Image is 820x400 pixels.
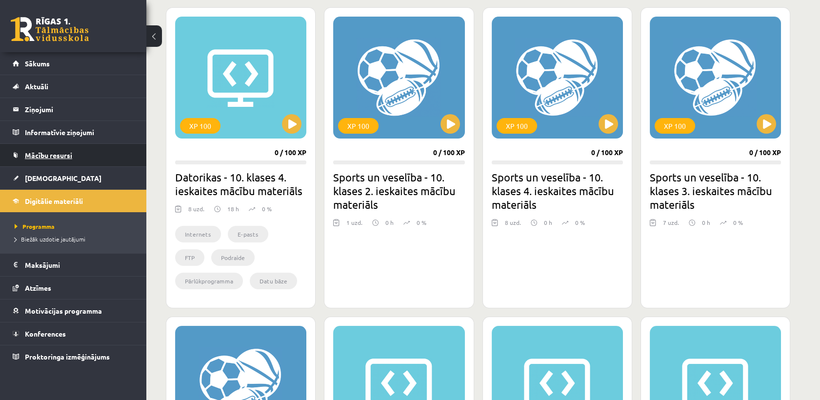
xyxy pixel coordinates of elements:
[13,144,134,166] a: Mācību resursi
[338,118,379,134] div: XP 100
[25,98,134,120] legend: Ziņojumi
[417,218,426,227] p: 0 %
[13,300,134,322] a: Motivācijas programma
[25,59,50,68] span: Sākums
[25,151,72,160] span: Mācību resursi
[25,254,134,276] legend: Maksājumi
[13,98,134,120] a: Ziņojumi
[655,118,695,134] div: XP 100
[25,121,134,143] legend: Informatīvie ziņojumi
[13,167,134,189] a: [DEMOGRAPHIC_DATA]
[497,118,537,134] div: XP 100
[25,306,102,315] span: Motivācijas programma
[25,174,101,182] span: [DEMOGRAPHIC_DATA]
[13,190,134,212] a: Digitālie materiāli
[13,277,134,299] a: Atzīmes
[175,249,204,266] li: FTP
[702,218,710,227] p: 0 h
[15,222,55,230] span: Programma
[15,235,85,243] span: Biežāk uzdotie jautājumi
[13,121,134,143] a: Informatīvie ziņojumi
[25,329,66,338] span: Konferences
[15,222,137,231] a: Programma
[227,204,239,213] p: 18 h
[11,17,89,41] a: Rīgas 1. Tālmācības vidusskola
[663,218,679,233] div: 7 uzd.
[175,273,243,289] li: Pārlūkprogramma
[733,218,743,227] p: 0 %
[575,218,585,227] p: 0 %
[228,226,268,242] li: E-pasts
[13,254,134,276] a: Maksājumi
[492,170,623,211] h2: Sports un veselība - 10. klases 4. ieskaites mācību materiāls
[333,170,464,211] h2: Sports un veselība - 10. klases 2. ieskaites mācību materiāls
[25,197,83,205] span: Digitālie materiāli
[13,322,134,345] a: Konferences
[544,218,552,227] p: 0 h
[188,204,204,219] div: 8 uzd.
[262,204,272,213] p: 0 %
[13,52,134,75] a: Sākums
[211,249,255,266] li: Podraide
[650,170,781,211] h2: Sports un veselība - 10. klases 3. ieskaites mācību materiāls
[346,218,362,233] div: 1 uzd.
[250,273,297,289] li: Datu bāze
[25,352,110,361] span: Proktoringa izmēģinājums
[13,75,134,98] a: Aktuāli
[385,218,394,227] p: 0 h
[180,118,220,134] div: XP 100
[175,226,221,242] li: Internets
[13,345,134,368] a: Proktoringa izmēģinājums
[175,170,306,198] h2: Datorikas - 10. klases 4. ieskaites mācību materiāls
[15,235,137,243] a: Biežāk uzdotie jautājumi
[25,283,51,292] span: Atzīmes
[25,82,48,91] span: Aktuāli
[505,218,521,233] div: 8 uzd.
